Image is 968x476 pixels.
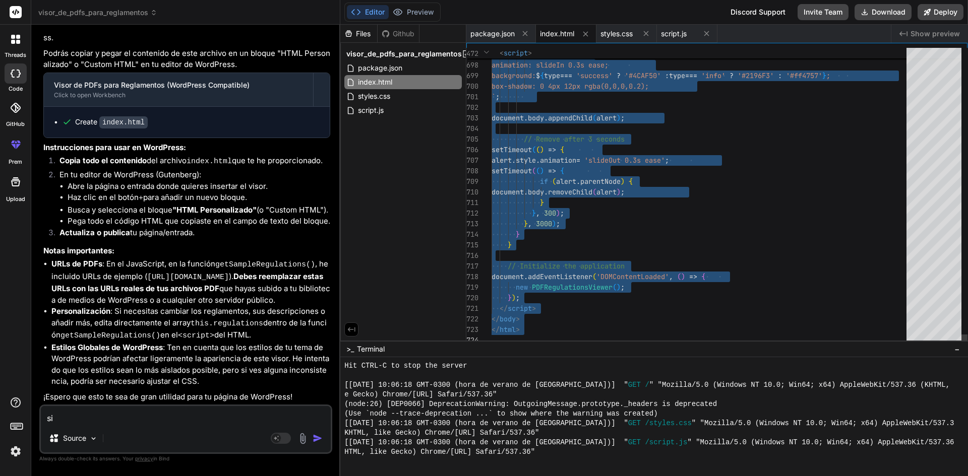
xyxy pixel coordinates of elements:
[5,51,26,59] label: threads
[357,76,393,88] span: index.html
[51,343,163,352] strong: Estilos Globales de WordPress
[54,91,303,99] div: Click to open Workbench
[665,71,669,80] span: :
[466,155,478,166] div: 707
[629,177,633,186] span: {
[516,156,536,165] span: style
[556,219,560,228] span: ;
[681,272,685,281] span: )
[187,157,232,166] code: index.html
[661,29,687,39] span: script.js
[346,49,462,59] span: visor_de_pdfs_para_reglamentos
[492,145,532,154] span: setTimeout
[68,192,330,205] li: Haz clic en el botón para añadir un nuevo bloque.
[466,197,478,208] div: 711
[492,156,512,165] span: alert
[466,102,478,113] div: 702
[466,113,478,123] div: 703
[466,324,478,335] div: 723
[492,92,496,101] span: `
[778,71,782,80] span: :
[576,71,613,80] span: 'success'
[524,219,528,228] span: }
[51,169,330,227] li: En tu editor de WordPress (Gutenberg):
[492,82,649,91] span: box-shadow: 0 4px 12px rgba(0,0,0,0.2);
[528,272,592,281] span: addEventListener
[347,5,389,19] button: Editor
[466,240,478,250] div: 715
[918,4,963,20] button: Deploy
[470,29,515,39] span: package.json
[540,177,548,186] span: if
[669,272,673,281] span: ,
[584,156,665,165] span: 'slideOut 0.3s ease'
[313,433,323,443] img: icon
[685,71,697,80] span: ===
[63,433,86,443] p: Source
[621,113,625,122] span: ;
[580,177,621,186] span: parentNode
[51,306,110,316] strong: Personalización
[344,361,467,371] span: Hit CTRL-C to stop the server
[51,306,330,342] li: : Si necesitas cambiar los reglamentos, sus descripciones o añadir más, edita directamente el arr...
[556,209,560,218] span: )
[544,71,560,80] span: type
[911,29,960,39] span: Show preview
[9,158,22,166] label: prem
[536,209,540,218] span: ,
[51,342,330,387] li: : Ten en cuenta que los estilos de tu tema de WordPress podrían afectar ligeramente la apariencia...
[548,113,592,122] span: appendChild
[39,454,332,463] p: Always double-check its answers. Your in Bind
[344,419,628,428] span: [[DATE] 10:06:18 GMT-0300 (hora de verano de [GEOGRAPHIC_DATA])] "
[466,219,478,229] div: 713
[344,447,535,457] span: HTML, like Gecko) Chrome/[URL] Safari/537.36"
[466,282,478,293] div: 719
[51,155,330,169] li: del archivo que te he proporcionado.
[552,219,556,228] span: )
[665,156,669,165] span: ;
[822,71,826,80] span: }
[38,8,157,18] span: visor_de_pdfs_para_reglamentos
[516,314,520,323] span: >
[628,438,641,447] span: GET
[43,48,330,71] p: Podrás copiar y pegar el contenido de este archivo en un bloque "HTML Personalizado" o "Custom HT...
[59,228,130,237] strong: Actualiza o publica
[798,4,849,20] button: Invite Team
[466,145,478,155] div: 706
[466,271,478,282] div: 718
[536,71,540,80] span: $
[6,120,25,128] label: GitHub
[536,166,540,175] span: (
[548,145,556,154] span: =>
[43,246,114,255] strong: Notas importantes:
[172,205,257,215] strong: "HTML Personalizado"
[621,283,625,292] span: ;
[68,216,330,227] li: Pega todo el código HTML que copiaste en el campo de texto del bloque.
[99,116,148,128] code: index.html
[466,314,478,324] div: 722
[59,156,147,165] strong: Copia todo el contenido
[548,187,592,196] span: removeChild
[536,145,540,154] span: (
[669,71,685,80] span: type
[191,319,263,328] code: this.regulations
[44,73,313,106] button: Visor de PDFs para Reglamentos (WordPress Compatible)Click to open Workbench
[532,145,536,154] span: (
[75,117,148,127] div: Create
[500,314,516,323] span: body
[560,166,564,175] span: {
[344,390,497,399] span: e Gecko) Chrome/[URL] Safari/537.36"
[68,205,330,216] li: Busca y selecciona el bloque (o "Custom HTML").
[516,325,520,334] span: >
[677,272,681,281] span: (
[596,113,617,122] span: alert
[7,443,24,460] img: settings
[524,113,528,122] span: .
[508,293,512,302] span: }
[357,344,385,354] span: Terminal
[516,293,520,302] span: ;
[552,177,556,186] span: (
[51,259,102,268] strong: URLs de PDFs
[43,143,186,152] strong: Instrucciones para usar en WordPress:
[500,48,504,57] span: <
